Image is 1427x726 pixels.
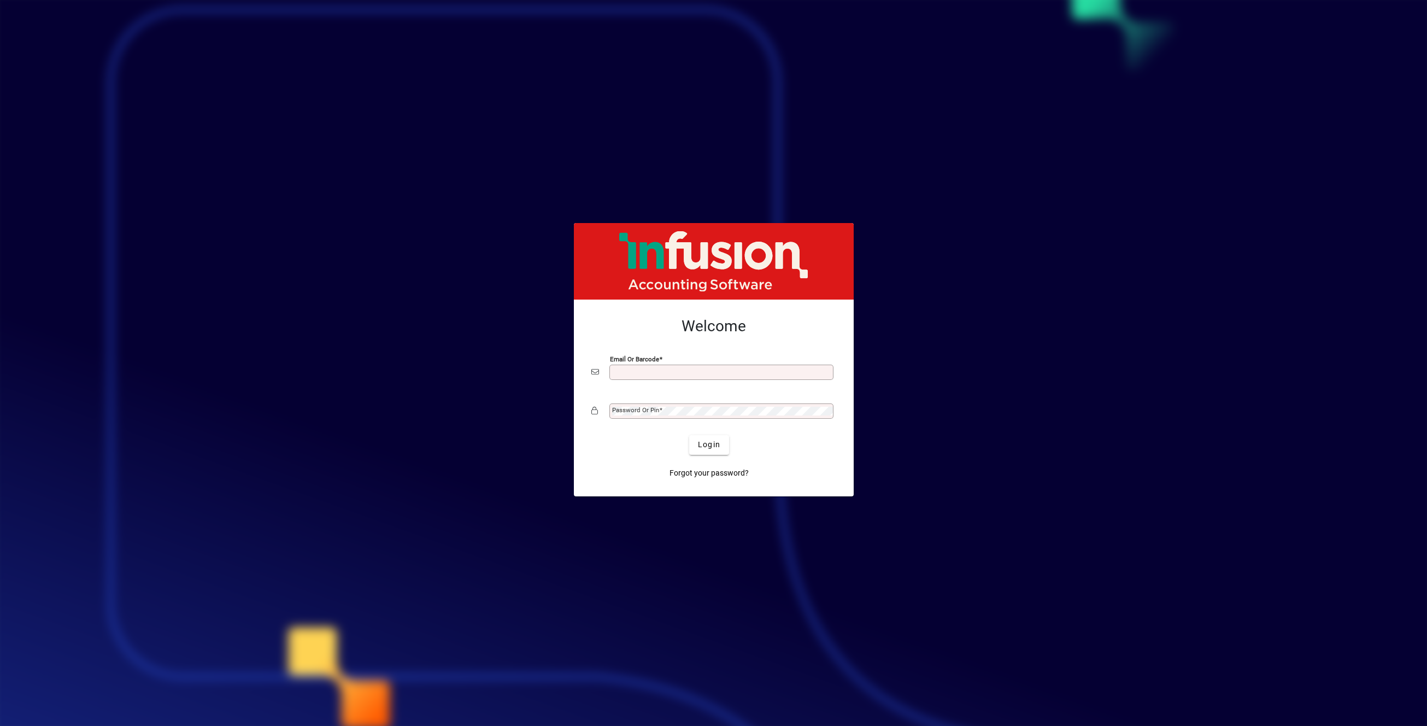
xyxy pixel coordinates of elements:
[670,467,749,479] span: Forgot your password?
[610,355,659,362] mat-label: Email or Barcode
[612,406,659,414] mat-label: Password or Pin
[591,317,836,336] h2: Welcome
[698,439,720,450] span: Login
[665,464,753,483] a: Forgot your password?
[689,435,729,455] button: Login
